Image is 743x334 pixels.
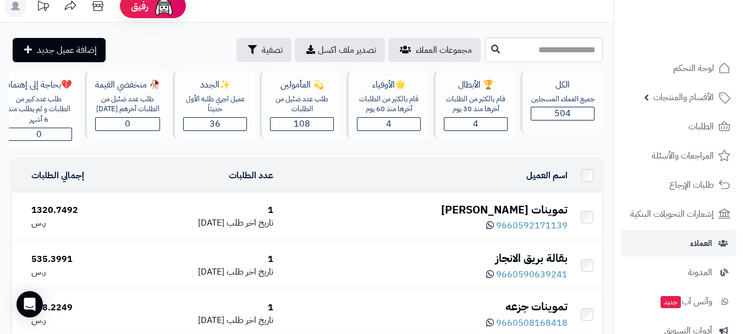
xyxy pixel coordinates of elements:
span: 9660592171139 [496,219,568,232]
div: 💔بحاجة إلى إهتمام [5,79,72,91]
a: إشعارات التحويلات البنكية [621,201,736,227]
a: 9660508168418 [486,316,568,330]
span: تاريخ اخر طلب [227,314,273,327]
div: 🏆 الأبطال [444,79,508,91]
div: 1320.7492 [31,204,129,217]
a: 💫 المأمولينطلب عدد ضئيل من الطلبات108 [257,70,344,149]
div: 1 [137,302,274,314]
div: قام بالكثير من الطلبات آخرها منذ 30 يوم [444,94,508,114]
a: 9660592171139 [486,219,568,232]
span: العملاء [690,236,712,251]
div: ر.س [31,314,129,327]
div: تموينات [PERSON_NAME] [282,202,567,218]
div: 1 [137,204,274,217]
span: تاريخ اخر طلب [227,216,273,229]
div: Open Intercom Messenger [16,291,43,317]
a: المراجعات والأسئلة [621,143,736,169]
a: وآتس آبجديد [621,288,736,315]
span: 108 [294,117,310,130]
span: طلبات الإرجاع [669,177,714,193]
img: logo-2.png [668,28,733,51]
div: 🥀 منخفضي القيمة [95,79,160,91]
a: تصدير ملف اكسل [295,38,385,62]
div: [DATE] [137,217,274,229]
span: 0 [36,128,42,141]
div: طلب عدد كبير من الطلبات و لم يطلب منذ 6 أشهر [5,94,72,125]
a: لوحة التحكم [621,55,736,81]
div: [DATE] [137,266,274,278]
a: إضافة عميل جديد [13,38,106,62]
a: إجمالي الطلبات [31,169,84,182]
a: عدد الطلبات [229,169,273,182]
span: إشعارات التحويلات البنكية [630,206,714,222]
div: عميل اجري طلبه الأول حديثاّ [183,94,247,114]
div: 1 [137,253,274,266]
a: الكلجميع العملاء المسجلين504 [518,70,605,149]
span: تاريخ اخر طلب [227,265,273,278]
a: 🥀 منخفضي القيمةطلب عدد ضئيل من الطلبات آخرهم [DATE]0 [82,70,170,149]
div: جميع العملاء المسجلين [531,94,595,105]
a: الطلبات [621,113,736,140]
div: طلب عدد ضئيل من الطلبات [270,94,334,114]
a: مجموعات العملاء [388,38,481,62]
div: قام بالكثير من الطلبات آخرها منذ 60 يوم [357,94,421,114]
span: 36 [210,117,221,130]
span: الطلبات [689,119,714,134]
div: الكل [531,79,595,91]
div: 💫 المأمولين [270,79,334,91]
span: جديد [661,296,681,308]
span: 0 [125,117,130,130]
span: 504 [554,107,571,120]
a: 🏆 الأبطالقام بالكثير من الطلبات آخرها منذ 30 يوم4 [431,70,518,149]
span: 4 [386,117,392,130]
div: [DATE] [137,314,274,327]
span: وآتس آب [659,294,712,309]
span: لوحة التحكم [673,61,714,76]
div: ر.س [31,266,129,278]
span: المدونة [688,265,712,280]
a: المدونة [621,259,736,286]
a: اسم العميل [526,169,568,182]
a: ✨الجددعميل اجري طلبه الأول حديثاّ36 [170,70,257,149]
button: تصفية [236,38,291,62]
div: 758.2249 [31,302,129,314]
span: تصدير ملف اكسل [318,43,376,57]
span: الأقسام والمنتجات [653,90,714,105]
div: طلب عدد ضئيل من الطلبات آخرهم [DATE] [95,94,160,114]
span: مجموعات العملاء [416,43,472,57]
div: ر.س [31,217,129,229]
a: 9660590639241 [486,268,568,281]
div: ✨الجدد [183,79,247,91]
span: 4 [473,117,478,130]
span: 9660508168418 [496,316,568,330]
div: بقالة بريق الانجاز [282,250,567,266]
div: 🌟الأوفياء [357,79,421,91]
span: إضافة عميل جديد [37,43,97,57]
span: المراجعات والأسئلة [652,148,714,163]
div: 535.3991 [31,253,129,266]
a: طلبات الإرجاع [621,172,736,198]
span: 9660590639241 [496,268,568,281]
div: تموينات جزعه [282,299,567,315]
a: 🌟الأوفياءقام بالكثير من الطلبات آخرها منذ 60 يوم4 [344,70,431,149]
a: العملاء [621,230,736,256]
span: تصفية [262,43,283,57]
